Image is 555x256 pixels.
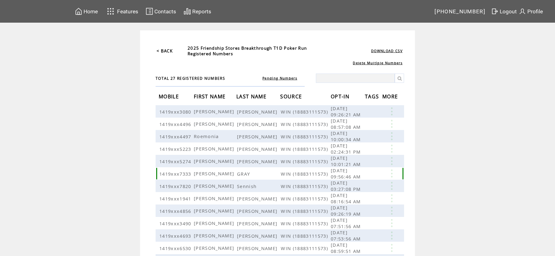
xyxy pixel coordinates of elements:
span: WIN (18883111573) [281,109,330,115]
span: Features [117,8,138,15]
a: Features [104,5,139,17]
span: 1419xxx7820 [159,183,193,189]
span: WIN (18883111573) [281,146,330,152]
span: [DATE] 08:59:51 AM [331,242,362,254]
span: SOURCE [280,92,303,103]
span: 2025 Friendship Stores Breakthrough T1D Poker Run Registered Numbers [188,45,307,56]
span: [PERSON_NAME] [237,195,279,202]
span: [PERSON_NAME] [194,146,236,152]
span: Roemonia [194,133,221,139]
img: features.svg [105,6,116,16]
img: exit.svg [491,7,498,15]
a: DOWNLOAD CSV [371,49,403,53]
a: Delete Multiple Numbers [353,61,403,65]
a: < BACK [157,48,173,54]
a: OPT-IN [331,94,351,98]
span: 1419xxx5223 [159,146,193,152]
span: [PERSON_NAME] [194,245,236,251]
span: [DATE] 07:51:56 AM [331,217,362,229]
span: 1419xxx4856 [159,208,193,214]
span: 1419xxx4693 [159,233,193,239]
span: Reports [192,8,211,15]
span: [PERSON_NAME] [194,183,236,189]
span: 1419xxx3080 [159,109,193,115]
img: contacts.svg [146,7,153,15]
span: Home [84,8,98,15]
span: [PERSON_NAME] [194,220,236,226]
span: WIN (18883111573) [281,208,330,214]
span: [DATE] 10:00:34 AM [331,130,362,142]
a: Reports [183,7,212,16]
span: [PERSON_NAME] [194,121,236,127]
span: [DATE] 09:56:46 AM [331,167,362,180]
a: Logout [490,7,518,16]
span: [PERSON_NAME] [237,121,279,127]
span: [DATE] 03:27:08 PM [331,180,362,192]
img: chart.svg [184,7,191,15]
span: LAST NAME [236,92,268,103]
span: [DATE] 09:26:19 AM [331,204,362,217]
span: Profile [527,8,543,15]
a: Contacts [145,7,177,16]
span: [PERSON_NAME] [237,208,279,214]
span: MOBILE [159,92,180,103]
span: WIN (18883111573) [281,171,330,177]
span: Logout [500,8,517,15]
span: OPT-IN [331,92,351,103]
span: [PERSON_NAME] [194,232,236,239]
span: [PERSON_NAME] [237,245,279,251]
span: [PERSON_NAME] [237,233,279,239]
span: Contacts [154,8,176,15]
span: GRAY [237,171,252,177]
a: SOURCE [280,94,303,98]
span: WIN (18883111573) [281,121,330,127]
span: [PERSON_NAME] [194,108,236,115]
span: Sennish [237,183,258,189]
span: 1419xxx6530 [159,245,193,251]
span: [PHONE_NUMBER] [434,8,485,15]
span: TOTAL 27 REGISTERED NUMBERS [156,76,225,81]
span: 1419xxx7333 [159,171,193,177]
span: [DATE] 10:01:21 AM [331,155,362,167]
span: 1419xxx4497 [159,133,193,140]
span: WIN (18883111573) [281,220,330,227]
span: TAGS [365,92,380,103]
span: [PERSON_NAME] [237,220,279,227]
span: WIN (18883111573) [281,158,330,164]
a: FIRST NAME [194,94,227,98]
span: WIN (18883111573) [281,233,330,239]
span: [PERSON_NAME] [194,158,236,164]
a: Profile [518,7,544,16]
span: [PERSON_NAME] [237,133,279,140]
span: 1419xxx4496 [159,121,193,127]
span: [PERSON_NAME] [194,195,236,201]
a: Home [74,7,99,16]
span: [PERSON_NAME] [237,109,279,115]
span: [PERSON_NAME] [237,158,279,164]
img: profile.svg [519,7,526,15]
a: MOBILE [159,94,180,98]
span: 1419xxx3490 [159,220,193,227]
span: [DATE] 08:57:08 AM [331,118,362,130]
span: WIN (18883111573) [281,133,330,140]
a: TAGS [365,94,380,98]
span: WIN (18883111573) [281,183,330,189]
a: Pending Numbers [262,76,297,80]
span: 1419xxx1941 [159,195,193,202]
span: MORE [382,92,399,103]
span: [DATE] 09:26:21 AM [331,105,362,118]
span: [PERSON_NAME] [237,146,279,152]
span: [PERSON_NAME] [194,170,236,177]
span: WIN (18883111573) [281,245,330,251]
span: FIRST NAME [194,92,227,103]
span: 1419xxx5274 [159,158,193,164]
span: [DATE] 02:24:31 PM [331,142,362,155]
a: LAST NAME [236,94,268,98]
span: [DATE] 07:53:56 AM [331,229,362,242]
span: [PERSON_NAME] [194,208,236,214]
span: WIN (18883111573) [281,195,330,202]
span: [DATE] 08:16:54 AM [331,192,362,204]
img: home.svg [75,7,82,15]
